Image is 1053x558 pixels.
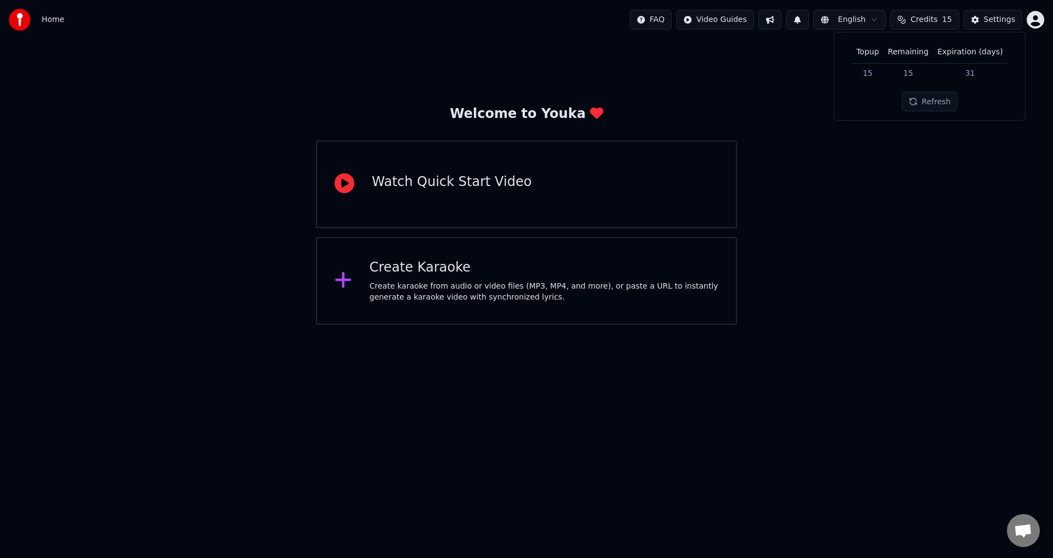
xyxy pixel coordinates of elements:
[852,63,883,83] td: 15
[984,14,1015,25] div: Settings
[852,41,883,63] th: Topup
[450,105,603,123] div: Welcome to Youka
[1007,514,1040,547] a: Open chat
[9,9,31,31] img: youka
[370,259,719,277] div: Create Karaoke
[942,14,952,25] span: 15
[370,281,719,303] div: Create karaoke from audio or video files (MP3, MP4, and more), or paste a URL to instantly genera...
[676,10,754,30] button: Video Guides
[933,63,1007,83] td: 31
[630,10,672,30] button: FAQ
[884,63,933,83] td: 15
[42,14,64,25] nav: breadcrumb
[964,10,1022,30] button: Settings
[910,14,937,25] span: Credits
[933,41,1007,63] th: Expiration (days)
[890,10,959,30] button: Credits15
[902,92,958,111] button: Refresh
[372,173,531,191] div: Watch Quick Start Video
[884,41,933,63] th: Remaining
[42,14,64,25] span: Home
